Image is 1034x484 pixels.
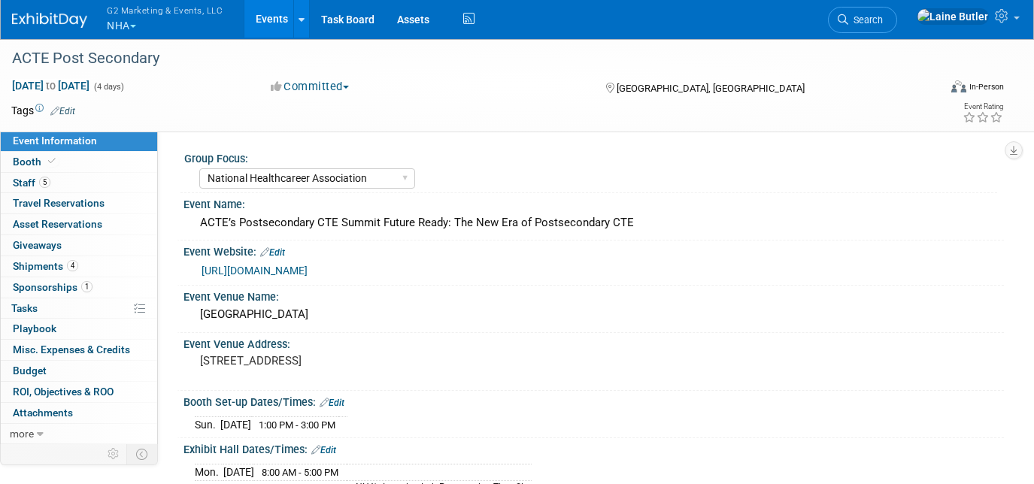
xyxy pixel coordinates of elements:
td: Toggle Event Tabs [127,444,158,464]
span: Booth [13,156,59,168]
a: Search [828,7,897,33]
span: Sponsorships [13,281,92,293]
div: ACTE Post Secondary [7,45,920,72]
div: ACTE’s Postsecondary CTE Summit Future Ready: The New Era of Postsecondary CTE [195,211,993,234]
span: 1:00 PM - 3:00 PM [259,419,335,431]
span: [GEOGRAPHIC_DATA], [GEOGRAPHIC_DATA] [617,83,805,94]
span: more [10,428,34,440]
a: Budget [1,361,157,381]
div: Event Rating [963,103,1003,110]
div: Event Venue Name: [183,286,1004,304]
div: Event Name: [183,193,1004,212]
span: 8:00 AM - 5:00 PM [262,467,338,478]
a: Playbook [1,319,157,339]
div: Event Format [857,78,1004,101]
span: G2 Marketing & Events, LLC [107,2,223,18]
a: Misc. Expenses & Credits [1,340,157,360]
a: Shipments4 [1,256,157,277]
img: Format-Inperson.png [951,80,966,92]
a: more [1,424,157,444]
span: Attachments [13,407,73,419]
button: Committed [265,79,355,95]
td: Sun. [195,416,220,432]
div: Group Focus: [184,147,997,166]
a: Edit [50,106,75,116]
div: Event Venue Address: [183,333,1004,352]
span: Playbook [13,322,56,334]
a: [URL][DOMAIN_NAME] [202,265,308,277]
td: Tags [11,103,75,118]
a: ROI, Objectives & ROO [1,382,157,402]
div: [GEOGRAPHIC_DATA] [195,303,993,326]
div: Exhibit Hall Dates/Times: [183,438,1004,458]
pre: [STREET_ADDRESS] [200,354,509,368]
span: [DATE] [DATE] [11,79,90,92]
span: 1 [81,281,92,292]
span: Tasks [11,302,38,314]
span: Travel Reservations [13,197,105,209]
a: Edit [311,445,336,455]
img: Laine Butler [917,8,989,25]
span: Search [848,14,883,26]
span: Event Information [13,135,97,147]
div: Event Website: [183,240,1004,260]
span: ROI, Objectives & ROO [13,386,114,398]
span: Misc. Expenses & Credits [13,343,130,355]
span: Giveaways [13,239,62,251]
td: Mon. [195,464,223,480]
span: Asset Reservations [13,218,102,230]
a: Giveaways [1,235,157,256]
a: Attachments [1,403,157,423]
td: [DATE] [223,464,254,480]
a: Event Information [1,131,157,151]
td: Personalize Event Tab Strip [101,444,127,464]
a: Booth [1,152,157,172]
a: Travel Reservations [1,193,157,213]
a: Sponsorships1 [1,277,157,298]
span: 4 [67,260,78,271]
a: Edit [320,398,344,408]
span: 5 [39,177,50,188]
span: Budget [13,365,47,377]
span: to [44,80,58,92]
img: ExhibitDay [12,13,87,28]
span: Shipments [13,260,78,272]
a: Edit [260,247,285,258]
a: Staff5 [1,173,157,193]
span: Staff [13,177,50,189]
span: (4 days) [92,82,124,92]
td: [DATE] [220,416,251,432]
a: Tasks [1,298,157,319]
i: Booth reservation complete [48,157,56,165]
div: Booth Set-up Dates/Times: [183,391,1004,410]
div: In-Person [969,81,1004,92]
a: Asset Reservations [1,214,157,234]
